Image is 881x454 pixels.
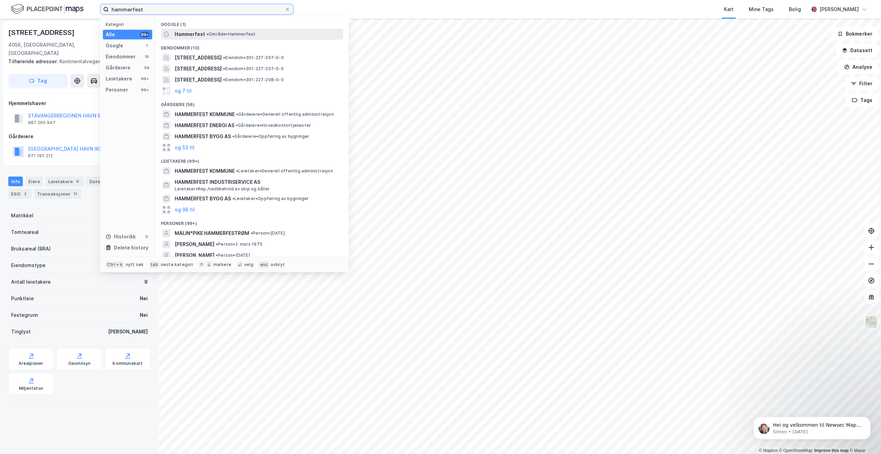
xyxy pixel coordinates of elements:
span: [STREET_ADDRESS] [175,76,222,84]
div: Mine Tags [749,5,774,13]
span: • [236,123,238,128]
div: 99+ [140,76,149,82]
span: [STREET_ADDRESS] [175,54,222,62]
div: avbryt [271,262,285,267]
div: Eiendommer [106,53,136,61]
div: 56 [144,65,149,70]
div: Leietakere (99+) [155,153,349,165]
span: HAMMERFEST BYGG AS [175,132,231,141]
div: [PERSON_NAME] [108,328,148,336]
span: Eiendom • 301-227-208-0-0 [223,77,284,83]
div: Miljøstatus [19,386,43,391]
div: Leietakere [106,75,132,83]
div: 99+ [140,32,149,37]
div: Matrikkel [11,211,33,220]
div: Eiere [26,177,43,186]
span: Person • 2. mars 1975 [216,242,262,247]
div: Personer (99+) [155,215,349,228]
button: Analyse [838,60,878,74]
a: Mapbox [759,448,778,453]
div: 9 [74,178,81,185]
span: HAMMERFEST BYGG AS [175,195,231,203]
span: • [206,31,209,37]
span: • [216,253,218,258]
span: Tilhørende adresser: [8,58,59,64]
div: velg [244,262,253,267]
span: Gårdeiere • Generell offentlig administrasjon [236,112,334,117]
span: HAMMERFEST KOMMUNE [175,167,235,175]
div: Gårdeiere (56) [155,96,349,109]
div: 99+ [140,87,149,93]
span: • [223,55,225,60]
span: [PERSON_NAME] [175,251,214,259]
span: HAMMERFEST ENERGI AS [175,121,234,130]
span: • [236,112,238,117]
iframe: Intercom notifications message [743,402,881,451]
span: Person • [DATE] [216,253,250,258]
span: Leietaker • Oppføring av bygninger [232,196,309,201]
div: Bolig [789,5,801,13]
span: Gårdeiere • Oppføring av bygninger [232,134,310,139]
div: esc [259,261,270,268]
span: • [232,196,234,201]
div: 9 [144,278,148,286]
span: Hammerfest [175,30,205,38]
span: Gårdeiere • Hovedkontortjenester [236,123,311,128]
div: Google [106,41,123,50]
button: og 96 til [175,206,195,214]
span: HAMMERFEST INDUSTRISERVICE AS [175,178,340,186]
div: Kart [724,5,734,13]
div: Geoinnsyn [68,361,91,366]
span: Eiendom • 301-227-207-0-0 [223,66,284,72]
span: HAMMERFEST KOMMUNE [175,110,235,119]
div: Eiendommer (10) [155,40,349,52]
span: • [236,168,238,173]
div: Leietakere [46,177,84,186]
div: Arealplaner [19,361,43,366]
div: [STREET_ADDRESS] [8,27,76,38]
div: 4056, [GEOGRAPHIC_DATA], [GEOGRAPHIC_DATA] [8,41,121,57]
div: Transaksjoner [34,189,81,199]
div: Ctrl + k [106,261,124,268]
div: 0 [144,234,149,239]
span: • [216,242,218,247]
span: Eiendom • 301-227-207-0-0 [223,55,284,60]
div: Delete history [114,244,148,252]
img: Z [865,315,878,329]
a: OpenStreetMap [779,448,813,453]
div: Tomteareal [11,228,39,236]
span: Leietaker • Rep./vedlikehold av skip og båter [175,186,270,192]
div: Google (1) [155,16,349,29]
span: • [251,230,253,236]
div: Nei [140,294,148,303]
div: Kommunekart [113,361,143,366]
div: Eiendomstype [11,261,46,269]
div: 2 [22,190,29,197]
div: Historikk [106,233,136,241]
div: Antall leietakere [11,278,51,286]
div: 11 [72,190,79,197]
div: Kontinentalvegen 31 [8,57,145,66]
button: og 7 til [175,87,192,95]
div: Personer [106,86,128,94]
div: Gårdeiere [106,64,130,72]
span: [PERSON_NAME] [175,240,214,248]
span: • [223,66,225,71]
div: Hjemmelshaver [9,99,150,107]
button: Filter [845,77,878,91]
div: Kategori [106,22,152,27]
div: Bruksareal (BRA) [11,245,51,253]
div: Gårdeiere [9,132,150,141]
div: Punktleie [11,294,34,303]
div: Tinglyst [11,328,31,336]
div: Info [8,177,23,186]
span: Person • [DATE] [251,230,285,236]
span: MALIN*PIKE HAMMERFESTRØM [175,229,249,237]
span: • [232,134,234,139]
img: logo.f888ab2527a4732fd821a326f86c7f29.svg [11,3,84,15]
span: [STREET_ADDRESS] [175,65,222,73]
